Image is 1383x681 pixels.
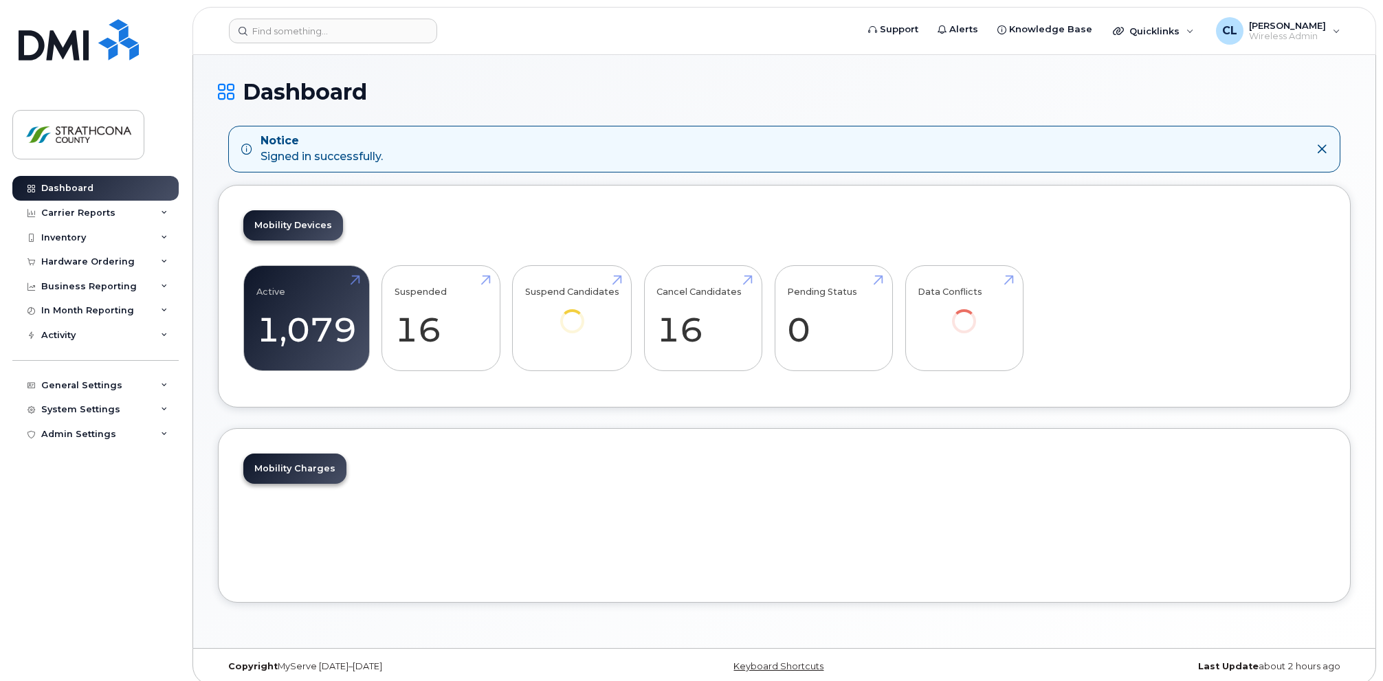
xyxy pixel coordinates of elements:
a: Cancel Candidates 16 [656,273,749,364]
div: MyServe [DATE]–[DATE] [218,661,595,672]
strong: Copyright [228,661,278,671]
div: about 2 hours ago [973,661,1351,672]
a: Mobility Charges [243,454,346,484]
a: Mobility Devices [243,210,343,241]
a: Suspended 16 [395,273,487,364]
h1: Dashboard [218,80,1351,104]
strong: Last Update [1198,661,1259,671]
a: Suspend Candidates [525,273,619,352]
div: Signed in successfully. [261,133,383,165]
a: Pending Status 0 [787,273,880,364]
a: Active 1,079 [256,273,357,364]
strong: Notice [261,133,383,149]
a: Data Conflicts [918,273,1010,352]
a: Keyboard Shortcuts [733,661,823,671]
